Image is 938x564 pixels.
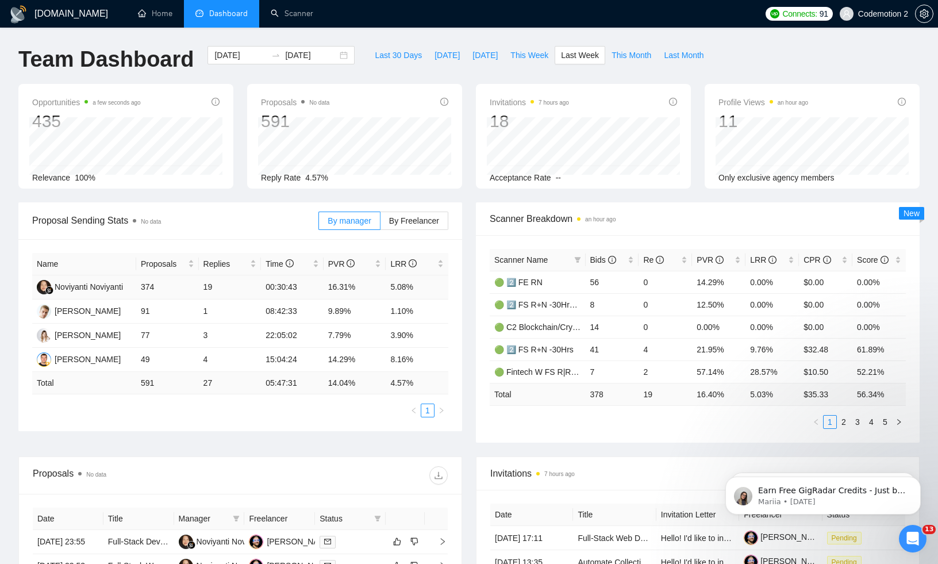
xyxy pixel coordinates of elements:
span: 100% [75,173,95,182]
a: [PERSON_NAME] [744,532,826,542]
iframe: To enrich screen reader interactions, please activate Accessibility in Grammarly extension settings [708,452,938,533]
img: DK [37,328,51,343]
th: Replies [199,253,262,275]
span: info-circle [898,98,906,106]
th: Title [103,508,174,530]
div: Noviyanti Noviyanti [55,281,123,293]
a: NNNoviyanti Noviyanti [179,536,265,546]
span: LRR [750,255,776,264]
span: Scanner Name [494,255,548,264]
span: info-circle [823,256,831,264]
td: 08:42:33 [261,300,324,324]
li: 4 [864,415,878,429]
td: 4.57 % [386,372,448,394]
span: [DATE] [472,49,498,62]
th: Freelancer [244,508,315,530]
td: 0 [639,271,692,293]
span: Reply Rate [261,173,301,182]
td: 8.16% [386,348,448,372]
td: 49 [136,348,199,372]
span: Last Week [561,49,599,62]
span: 91 [820,7,828,20]
td: 7.79% [324,324,386,348]
span: info-circle [212,98,220,106]
img: c1JHdaSHkt7dcrcq9EHYceG5-wnZmozaSCRwPR4S2LomExydTc-TLZg6qEo8We9I8Q [744,531,758,545]
button: This Month [605,46,658,64]
a: Full-Stack Web Developer Needed for Secure AI-Powered Witness Statement Portal (UK Law) [578,534,913,543]
td: Total [490,383,586,405]
span: filter [233,515,240,522]
time: a few seconds ago [93,99,140,106]
button: Last Week [555,46,605,64]
a: SK[PERSON_NAME] [37,354,121,363]
input: Start date [214,49,267,62]
td: 00:30:43 [261,275,324,300]
td: 27 [199,372,262,394]
span: This Month [612,49,651,62]
td: 4 [639,338,692,360]
span: right [429,538,447,546]
div: 435 [32,110,141,132]
td: 0.00% [745,316,799,338]
div: Noviyanti Noviyanti [197,535,265,548]
div: [PERSON_NAME] [55,329,121,342]
div: 11 [718,110,808,132]
td: 0.00% [745,293,799,316]
td: 56 [586,271,639,293]
span: PVR [697,255,724,264]
td: [DATE] 23:55 [33,530,103,554]
button: Last 30 Days [368,46,428,64]
img: upwork-logo.png [770,9,779,18]
a: NNNoviyanti Noviyanti [37,282,123,291]
th: Manager [174,508,245,530]
td: 56.34 % [852,383,906,405]
span: Time [266,259,293,268]
td: Full-Stack Web Developer Needed for Secure AI-Powered Witness Statement Portal (UK Law) [573,526,656,550]
span: left [410,407,417,414]
span: Last 30 Days [375,49,422,62]
span: This Week [510,49,548,62]
a: 🟢 C2 Blockchain/Crypto of US FS R+N [494,323,637,332]
iframe: Intercom live chat [899,525,927,553]
span: mail [324,538,331,545]
span: filter [572,251,583,268]
td: 374 [136,275,199,300]
span: filter [372,510,383,527]
th: Invitation Letter [656,504,739,526]
td: $0.00 [799,293,852,316]
li: Next Page [892,415,906,429]
span: filter [230,510,242,527]
td: 12.50% [692,293,745,316]
a: 3 [851,416,864,428]
th: Date [490,504,573,526]
td: 22:05:02 [261,324,324,348]
a: Full-Stack Developer Needed to Build a Booking Marketplace MVP [108,537,346,546]
td: 14.29% [692,271,745,293]
a: 5 [879,416,891,428]
span: info-circle [656,256,664,264]
td: 28.57% [745,360,799,383]
td: 7 [586,360,639,383]
span: Acceptance Rate [490,173,551,182]
span: -- [556,173,561,182]
td: 0.00% [692,316,745,338]
span: info-circle [409,259,417,267]
span: No data [309,99,329,106]
span: No data [141,218,161,225]
img: logo [9,5,28,24]
span: Score [857,255,888,264]
span: swap-right [271,51,280,60]
time: 7 hours ago [539,99,569,106]
td: 0.00% [852,293,906,316]
img: DB [37,304,51,319]
td: 2 [639,360,692,383]
td: 52.21% [852,360,906,383]
span: Connects: [783,7,817,20]
a: 🟢 2️⃣ FS R+N -30Hrs SHCL [494,300,597,309]
span: CPR [804,255,831,264]
a: 2 [837,416,850,428]
span: setting [916,9,933,18]
th: Date [33,508,103,530]
a: 1 [421,404,434,417]
div: 18 [490,110,569,132]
